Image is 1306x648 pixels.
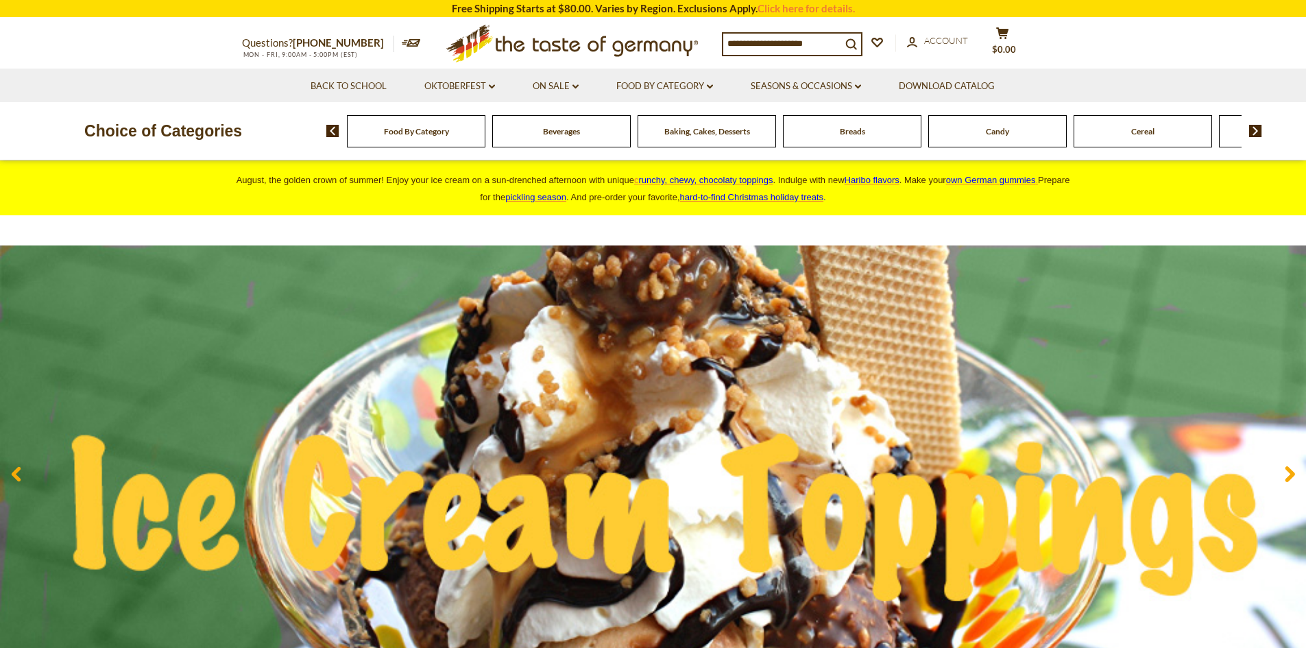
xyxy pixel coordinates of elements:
span: runchy, chewy, chocolaty toppings [638,175,773,185]
a: Food By Category [616,79,713,94]
img: previous arrow [326,125,339,137]
a: Account [907,34,968,49]
span: own German gummies [946,175,1036,185]
a: Cereal [1131,126,1154,136]
span: August, the golden crown of summer! Enjoy your ice cream on a sun-drenched afternoon with unique ... [237,175,1070,202]
a: Oktoberfest [424,79,495,94]
a: Candy [986,126,1009,136]
a: Baking, Cakes, Desserts [664,126,750,136]
a: Seasons & Occasions [751,79,861,94]
a: hard-to-find Christmas holiday treats [680,192,824,202]
a: crunchy, chewy, chocolaty toppings [634,175,773,185]
span: Account [924,35,968,46]
span: . [680,192,826,202]
img: next arrow [1249,125,1262,137]
a: pickling season [505,192,566,202]
p: Questions? [242,34,394,52]
a: Back to School [311,79,387,94]
a: Food By Category [384,126,449,136]
a: [PHONE_NUMBER] [293,36,384,49]
span: MON - FRI, 9:00AM - 5:00PM (EST) [242,51,359,58]
a: Haribo flavors [845,175,899,185]
a: Click here for details. [758,2,855,14]
a: Download Catalog [899,79,995,94]
span: $0.00 [992,44,1016,55]
a: On Sale [533,79,579,94]
a: own German gummies. [946,175,1038,185]
a: Beverages [543,126,580,136]
button: $0.00 [982,27,1024,61]
a: Breads [840,126,865,136]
